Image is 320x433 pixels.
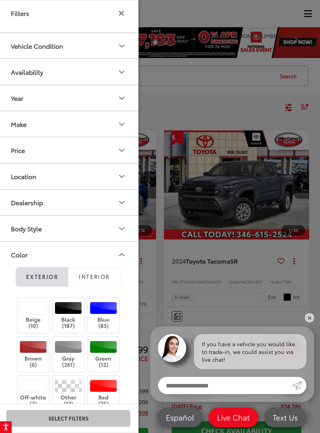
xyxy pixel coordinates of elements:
[194,334,306,369] div: If you have a vehicle you would like to trade-in, we could assist you via live chat!
[157,408,203,427] a: Español
[11,9,29,17] div: Filters
[117,250,126,259] div: Color
[162,412,198,422] span: Español
[117,172,126,181] div: Location
[11,199,43,206] div: Dealership
[11,251,28,258] div: Color
[117,41,126,51] div: Vehicle Condition
[117,224,126,233] div: Body Style
[264,408,306,427] a: Text Us
[88,341,119,368] label: Green (12)
[79,273,110,280] span: Interior
[18,341,49,368] label: Brown (6)
[213,412,254,422] span: Live Chat
[18,302,49,329] label: Beige (10)
[158,377,292,394] input: Enter your message
[88,380,119,407] label: Red (75)
[11,94,23,102] div: Year
[11,42,63,49] div: Vehicle Condition
[53,380,84,407] label: Other (17)
[117,198,126,207] div: Dealership
[117,93,126,103] div: Year
[208,408,258,427] a: Live Chat
[11,120,27,128] div: Make
[158,334,186,362] img: Agent profile photo
[11,146,25,154] div: Price
[11,172,36,180] div: Location
[11,68,43,76] div: Availability
[117,146,126,155] div: Price
[53,302,84,329] label: Black (187)
[117,120,126,129] div: Make
[117,67,126,77] div: Availability
[6,410,130,427] button: Select Filters
[11,225,42,232] div: Body Style
[18,380,49,407] label: Off-white (7)
[269,412,302,422] span: Text Us
[116,10,126,16] button: Filters
[292,377,306,394] a: Submit
[88,302,119,329] label: Blue (83)
[53,341,84,368] label: Gray (261)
